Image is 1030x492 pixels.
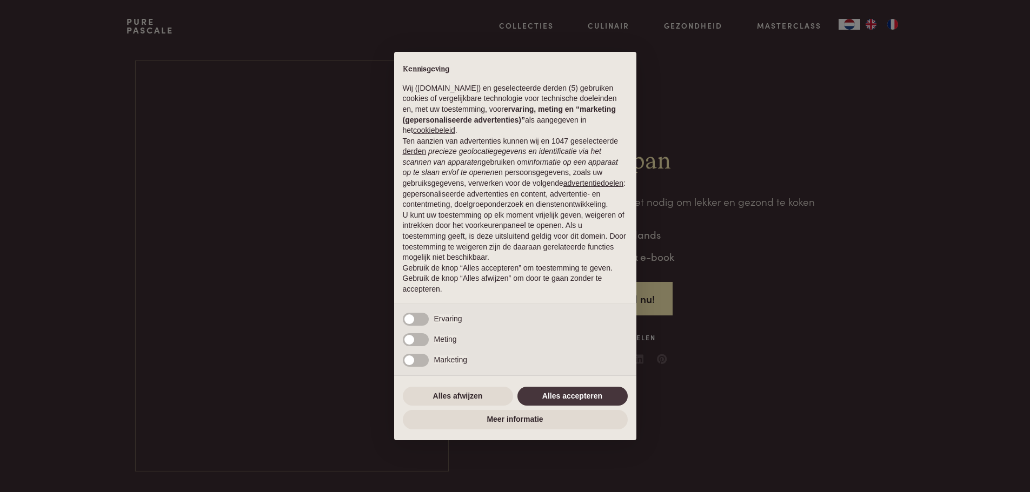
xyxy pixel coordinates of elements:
[403,83,628,136] p: Wij ([DOMAIN_NAME]) en geselecteerde derden (5) gebruiken cookies of vergelijkbare technologie vo...
[403,146,427,157] button: derden
[434,355,467,364] span: Marketing
[403,210,628,263] p: U kunt uw toestemming op elk moment vrijelijk geven, weigeren of intrekken door het voorkeurenpan...
[434,314,462,323] span: Ervaring
[403,136,628,210] p: Ten aanzien van advertenties kunnen wij en 1047 geselecteerde gebruiken om en persoonsgegevens, z...
[403,387,513,406] button: Alles afwijzen
[413,126,455,134] a: cookiebeleid
[563,178,623,189] button: advertentiedoelen
[434,335,457,343] span: Meting
[517,387,628,406] button: Alles accepteren
[403,147,601,166] em: precieze geolocatiegegevens en identificatie via het scannen van apparaten
[403,263,628,295] p: Gebruik de knop “Alles accepteren” om toestemming te geven. Gebruik de knop “Alles afwijzen” om d...
[403,105,616,124] strong: ervaring, meting en “marketing (gepersonaliseerde advertenties)”
[403,65,628,75] h2: Kennisgeving
[403,410,628,429] button: Meer informatie
[403,158,619,177] em: informatie op een apparaat op te slaan en/of te openen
